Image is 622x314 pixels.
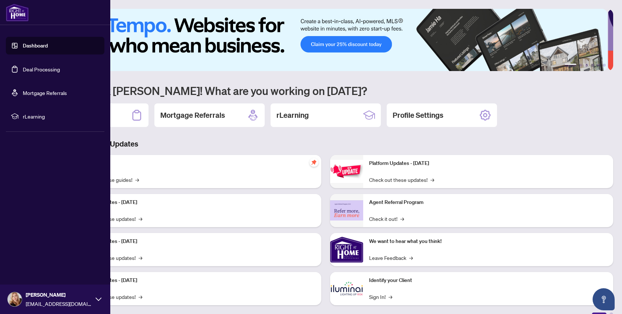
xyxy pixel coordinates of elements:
[430,176,434,184] span: →
[400,215,404,223] span: →
[369,254,413,262] a: Leave Feedback→
[23,89,67,96] a: Mortgage Referrals
[369,293,392,301] a: Sign In!→
[6,4,29,21] img: logo
[38,139,613,149] h3: Brokerage & Industry Updates
[38,84,613,98] h1: Welcome back [PERSON_NAME]! What are you working on [DATE]?
[369,159,607,167] p: Platform Updates - [DATE]
[393,110,443,120] h2: Profile Settings
[77,237,315,246] p: Platform Updates - [DATE]
[23,66,60,73] a: Deal Processing
[330,200,363,220] img: Agent Referral Program
[409,254,413,262] span: →
[77,198,315,207] p: Platform Updates - [DATE]
[38,9,608,71] img: Slide 0
[26,291,92,299] span: [PERSON_NAME]
[603,64,606,67] button: 6
[369,198,607,207] p: Agent Referral Program
[310,158,318,167] span: pushpin
[369,276,607,285] p: Identify your Client
[597,64,600,67] button: 5
[330,272,363,305] img: Identify your Client
[276,110,309,120] h2: rLearning
[77,276,315,285] p: Platform Updates - [DATE]
[135,176,139,184] span: →
[389,293,392,301] span: →
[23,42,48,49] a: Dashboard
[369,215,404,223] a: Check it out!→
[330,160,363,183] img: Platform Updates - June 23, 2025
[330,233,363,266] img: We want to hear what you think!
[26,300,92,308] span: [EMAIL_ADDRESS][DOMAIN_NAME]
[23,112,99,120] span: rLearning
[579,64,582,67] button: 2
[593,288,615,310] button: Open asap
[591,64,594,67] button: 4
[8,292,22,306] img: Profile Icon
[565,64,576,67] button: 1
[369,176,434,184] a: Check out these updates!→
[160,110,225,120] h2: Mortgage Referrals
[369,237,607,246] p: We want to hear what you think!
[139,215,142,223] span: →
[585,64,588,67] button: 3
[77,159,315,167] p: Self-Help
[139,254,142,262] span: →
[139,293,142,301] span: →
